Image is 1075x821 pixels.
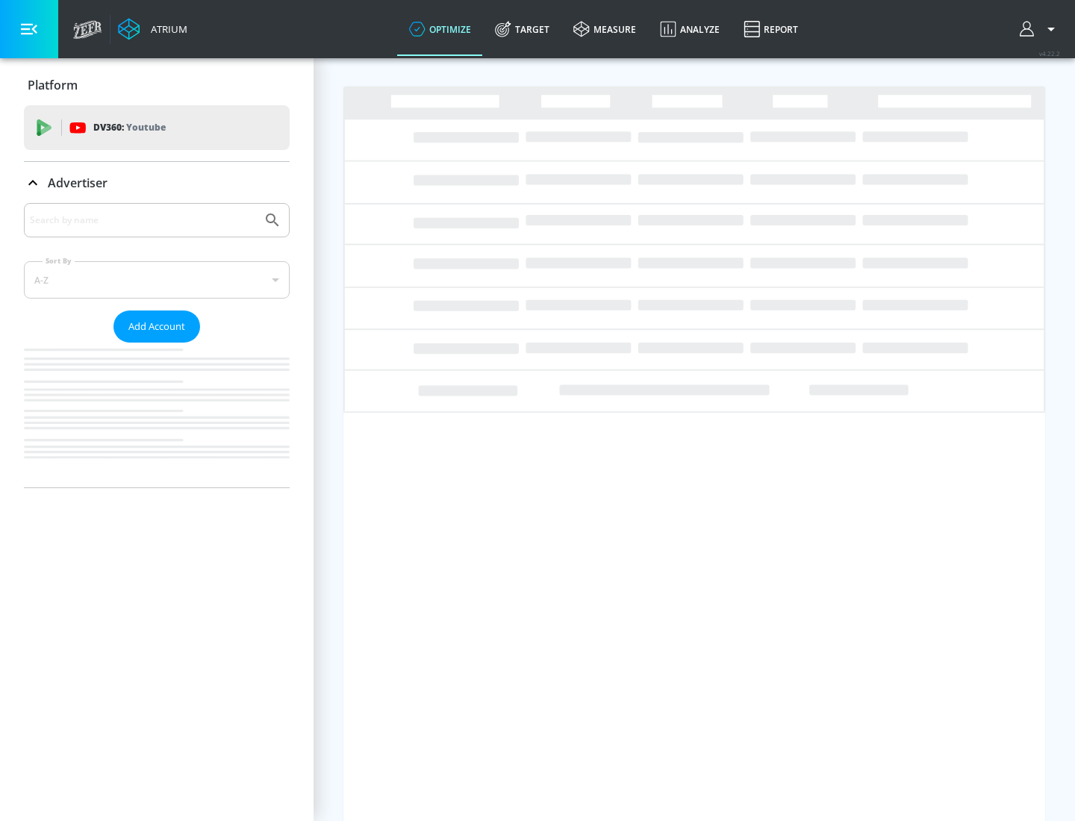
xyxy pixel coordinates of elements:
label: Sort By [43,256,75,266]
span: v 4.22.2 [1039,49,1060,57]
a: optimize [397,2,483,56]
a: Target [483,2,561,56]
p: Platform [28,77,78,93]
span: Add Account [128,318,185,335]
div: Atrium [145,22,187,36]
input: Search by name [30,210,256,230]
div: Platform [24,64,290,106]
div: Advertiser [24,203,290,487]
nav: list of Advertiser [24,343,290,487]
a: measure [561,2,648,56]
a: Atrium [118,18,187,40]
div: DV360: Youtube [24,105,290,150]
p: DV360: [93,119,166,136]
p: Advertiser [48,175,107,191]
div: Advertiser [24,162,290,204]
div: A-Z [24,261,290,299]
button: Add Account [113,310,200,343]
a: Report [732,2,810,56]
a: Analyze [648,2,732,56]
p: Youtube [126,119,166,135]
